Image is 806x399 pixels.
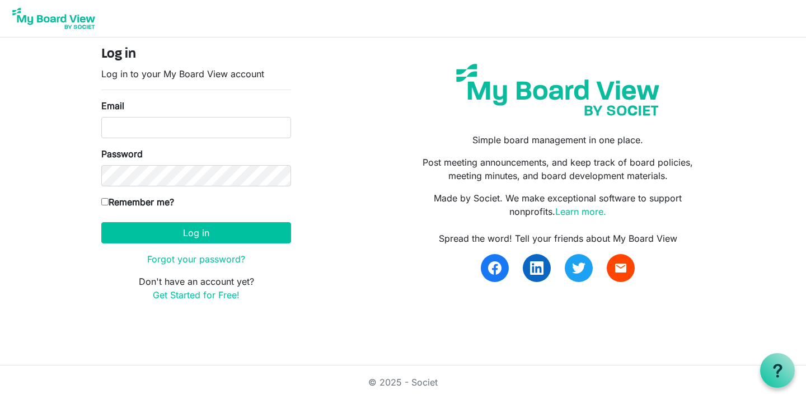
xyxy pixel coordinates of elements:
p: Made by Societ. We make exceptional software to support nonprofits. [411,191,705,218]
img: My Board View Logo [9,4,99,32]
a: Forgot your password? [147,254,245,265]
a: © 2025 - Societ [368,377,438,388]
h4: Log in [101,46,291,63]
label: Email [101,99,124,112]
label: Remember me? [101,195,174,209]
img: twitter.svg [572,261,585,275]
img: linkedin.svg [530,261,543,275]
p: Log in to your My Board View account [101,67,291,81]
a: Get Started for Free! [153,289,240,301]
img: my-board-view-societ.svg [448,55,668,124]
button: Log in [101,222,291,243]
p: Post meeting announcements, and keep track of board policies, meeting minutes, and board developm... [411,156,705,182]
span: email [614,261,627,275]
p: Simple board management in one place. [411,133,705,147]
div: Spread the word! Tell your friends about My Board View [411,232,705,245]
a: Learn more. [555,206,606,217]
a: email [607,254,635,282]
input: Remember me? [101,198,109,205]
img: facebook.svg [488,261,502,275]
p: Don't have an account yet? [101,275,291,302]
label: Password [101,147,143,161]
